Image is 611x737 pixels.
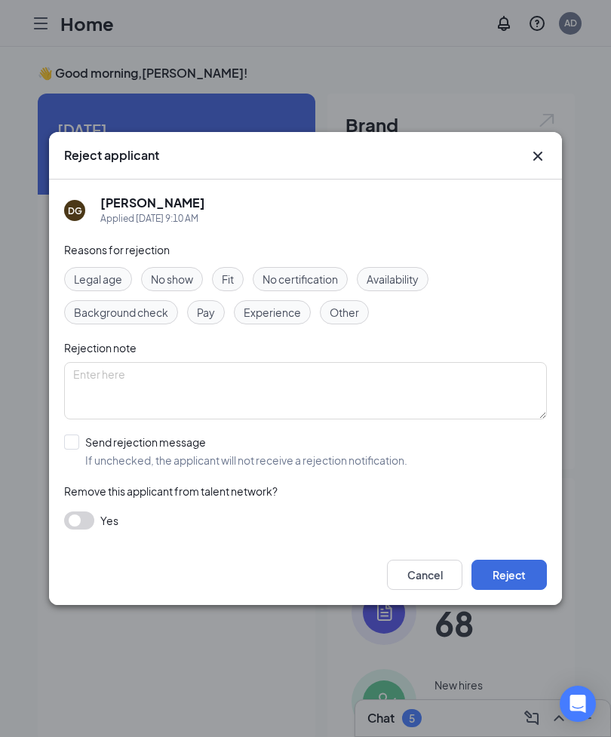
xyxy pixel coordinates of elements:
span: No show [151,271,193,287]
span: Pay [197,304,215,321]
svg: Cross [529,147,547,165]
span: No certification [263,271,338,287]
div: Applied [DATE] 9:10 AM [100,211,205,226]
h3: Reject applicant [64,147,159,164]
span: Other [330,304,359,321]
button: Reject [471,560,547,590]
div: DG [68,204,82,217]
span: Remove this applicant from talent network? [64,484,278,498]
span: Reasons for rejection [64,243,170,256]
span: Experience [244,304,301,321]
span: Availability [367,271,419,287]
span: Legal age [74,271,122,287]
span: Fit [222,271,234,287]
button: Close [529,147,547,165]
h5: [PERSON_NAME] [100,195,205,211]
span: Rejection note [64,341,137,355]
span: Background check [74,304,168,321]
button: Cancel [387,560,462,590]
div: Open Intercom Messenger [560,686,596,722]
span: Yes [100,511,118,530]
